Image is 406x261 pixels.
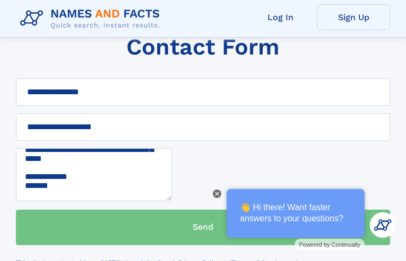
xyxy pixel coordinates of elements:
[126,34,280,60] h1: Contact Form
[16,210,390,245] button: Send
[16,4,169,33] img: Logo Names and Facts
[317,4,390,30] a: Sign Up
[227,189,365,238] div: 👋 Hi there! Want faster answers to your questions?
[244,4,317,30] a: Log In
[299,241,360,248] span: Powered by Continually
[295,239,365,250] a: Powered by Continually
[215,192,219,196] img: Close
[370,212,395,238] img: Kevin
